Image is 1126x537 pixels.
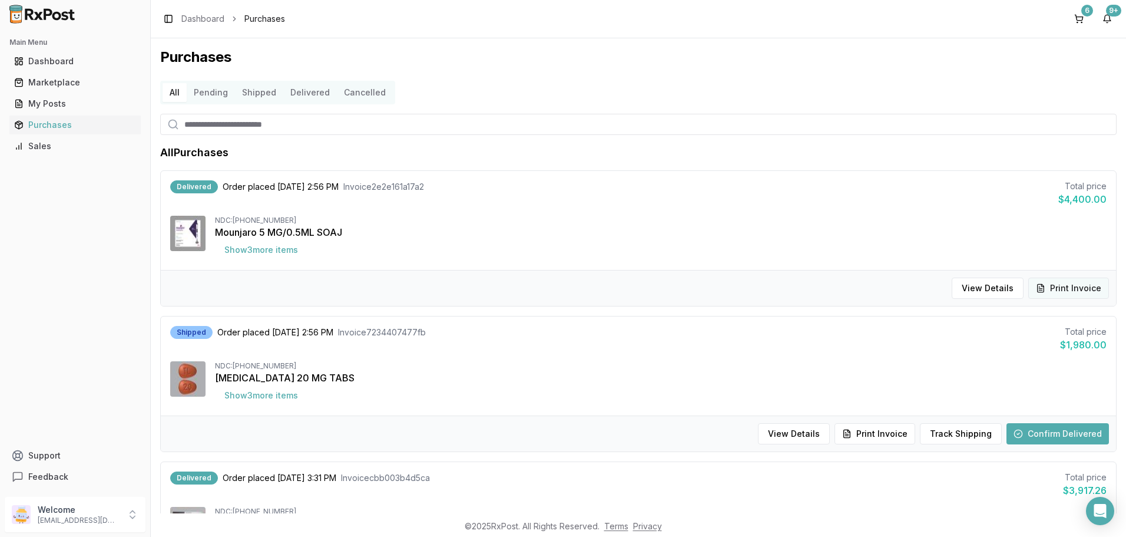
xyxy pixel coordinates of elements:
[14,140,136,152] div: Sales
[14,119,136,131] div: Purchases
[170,216,206,251] img: Mounjaro 5 MG/0.5ML SOAJ
[1058,192,1107,206] div: $4,400.00
[14,55,136,67] div: Dashboard
[338,327,426,338] span: Invoice 7234407477fb
[14,77,136,88] div: Marketplace
[9,93,141,114] a: My Posts
[9,38,141,47] h2: Main Menu
[283,83,337,102] button: Delivered
[604,521,628,531] a: Terms
[758,423,830,444] button: View Details
[215,371,1107,385] div: [MEDICAL_DATA] 20 MG TABS
[215,507,1107,516] div: NDC: [PHONE_NUMBER]
[12,505,31,524] img: User avatar
[9,51,141,72] a: Dashboard
[160,144,228,161] h1: All Purchases
[1106,5,1121,17] div: 9+
[215,361,1107,371] div: NDC: [PHONE_NUMBER]
[181,13,285,25] nav: breadcrumb
[223,181,339,193] span: Order placed [DATE] 2:56 PM
[5,116,145,134] button: Purchases
[920,423,1002,444] button: Track Shipping
[28,471,68,483] span: Feedback
[9,72,141,93] a: Marketplace
[38,516,120,525] p: [EMAIL_ADDRESS][DOMAIN_NAME]
[952,278,1024,299] button: View Details
[170,361,206,397] img: Trintellix 20 MG TABS
[9,136,141,157] a: Sales
[1086,497,1114,525] div: Open Intercom Messenger
[1058,180,1107,192] div: Total price
[215,239,307,261] button: Show3more items
[170,472,218,485] div: Delivered
[14,98,136,110] div: My Posts
[215,225,1107,239] div: Mounjaro 5 MG/0.5ML SOAJ
[341,472,430,484] span: Invoice cbb003b4d5ca
[5,445,145,466] button: Support
[5,466,145,487] button: Feedback
[337,83,393,102] button: Cancelled
[343,181,424,193] span: Invoice 2e2e161a17a2
[170,180,218,193] div: Delivered
[163,83,187,102] button: All
[1060,326,1107,338] div: Total price
[1098,9,1117,28] button: 9+
[223,472,336,484] span: Order placed [DATE] 3:31 PM
[38,504,120,516] p: Welcome
[160,48,1117,67] h1: Purchases
[9,114,141,136] a: Purchases
[633,521,662,531] a: Privacy
[235,83,283,102] button: Shipped
[5,137,145,156] button: Sales
[834,423,915,444] button: Print Invoice
[5,52,145,71] button: Dashboard
[170,326,213,339] div: Shipped
[5,73,145,92] button: Marketplace
[187,83,235,102] button: Pending
[1028,278,1109,299] button: Print Invoice
[1063,483,1107,498] div: $3,917.26
[5,5,80,24] img: RxPost Logo
[1069,9,1088,28] button: 6
[215,216,1107,225] div: NDC: [PHONE_NUMBER]
[244,13,285,25] span: Purchases
[217,327,333,338] span: Order placed [DATE] 2:56 PM
[181,13,224,25] a: Dashboard
[1060,338,1107,352] div: $1,980.00
[1063,472,1107,483] div: Total price
[1081,5,1093,17] div: 6
[215,385,307,406] button: Show3more items
[1006,423,1109,444] button: Confirm Delivered
[5,94,145,113] button: My Posts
